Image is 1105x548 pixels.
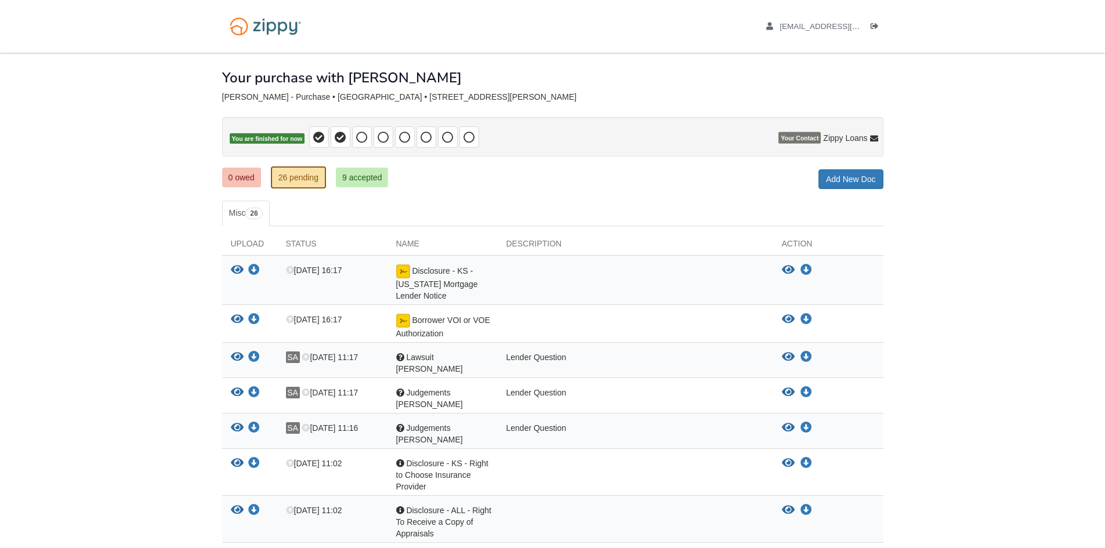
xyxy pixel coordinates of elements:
a: 0 owed [222,168,261,187]
div: Action [773,238,883,255]
div: [PERSON_NAME] - Purchase • [GEOGRAPHIC_DATA] • [STREET_ADDRESS][PERSON_NAME] [222,92,883,102]
span: SA [286,422,300,434]
span: Disclosure - KS - [US_STATE] Mortgage Lender Notice [396,266,478,300]
a: Download Disclosure - KS - Kansas Mortgage Lender Notice [248,266,260,275]
button: View Lawsuit Samantha [782,351,795,363]
button: View Disclosure - KS - Right to Choose Insurance Provider [231,458,244,470]
span: Disclosure - KS - Right to Choose Insurance Provider [396,459,488,491]
span: [DATE] 11:17 [302,353,358,362]
img: Document fully signed [396,314,410,328]
a: 26 pending [271,166,326,188]
span: Borrower VOI or VOE Authorization [396,315,490,338]
a: Download Borrower VOI or VOE Authorization [800,315,812,324]
a: Download Lawsuit Samantha [248,353,260,362]
a: Download Disclosure - KS - Right to Choose Insurance Provider [248,459,260,469]
button: View Disclosure - ALL - Right To Receive a Copy of Appraisals [231,505,244,517]
span: samanthaamburgey22@gmail.com [780,22,912,31]
button: View Judgements Samantha [231,422,244,434]
span: [DATE] 16:17 [286,315,342,324]
a: Download Judgements Samantha [800,423,812,433]
span: SA [286,387,300,398]
div: Lender Question [498,351,773,375]
span: SA [286,351,300,363]
button: View Judgements Samantha [782,422,795,434]
span: [DATE] 11:16 [302,423,358,433]
button: View Borrower VOI or VOE Authorization [782,314,795,325]
span: [DATE] 11:02 [286,506,342,515]
a: Download Borrower VOI or VOE Authorization [248,315,260,325]
div: Description [498,238,773,255]
a: Download Disclosure - ALL - Right To Receive a Copy of Appraisals [800,506,812,515]
a: 9 accepted [336,168,389,187]
div: Upload [222,238,277,255]
button: View Disclosure - KS - Kansas Mortgage Lender Notice [231,264,244,277]
span: Judgements [PERSON_NAME] [396,388,463,409]
a: Download Disclosure - ALL - Right To Receive a Copy of Appraisals [248,506,260,516]
a: Misc [222,201,270,226]
a: Add New Doc [818,169,883,189]
a: Download Judgements Aaron [800,388,812,397]
img: Logo [222,12,309,41]
button: View Borrower VOI or VOE Authorization [231,314,244,326]
button: View Judgements Aaron [782,387,795,398]
button: View Disclosure - ALL - Right To Receive a Copy of Appraisals [782,505,795,516]
span: Zippy Loans [823,132,867,144]
button: View Disclosure - KS - Kansas Mortgage Lender Notice [782,264,795,276]
span: [DATE] 11:02 [286,459,342,468]
span: You are finished for now [230,133,305,144]
span: [DATE] 11:17 [302,388,358,397]
span: Your Contact [778,132,821,144]
a: Download Judgements Samantha [248,424,260,433]
a: Download Lawsuit Samantha [800,353,812,362]
a: Download Judgements Aaron [248,389,260,398]
button: View Judgements Aaron [231,387,244,399]
span: Lawsuit [PERSON_NAME] [396,353,463,373]
span: 26 [245,208,262,219]
a: edit profile [766,22,913,34]
div: Lender Question [498,387,773,410]
img: Document fully signed [396,264,410,278]
span: Judgements [PERSON_NAME] [396,423,463,444]
button: View Lawsuit Samantha [231,351,244,364]
a: Log out [871,22,883,34]
span: Disclosure - ALL - Right To Receive a Copy of Appraisals [396,506,491,538]
button: View Disclosure - KS - Right to Choose Insurance Provider [782,458,795,469]
a: Download Disclosure - KS - Kansas Mortgage Lender Notice [800,266,812,275]
div: Name [387,238,498,255]
div: Status [277,238,387,255]
span: [DATE] 16:17 [286,266,342,275]
a: Download Disclosure - KS - Right to Choose Insurance Provider [800,459,812,468]
h1: Your purchase with [PERSON_NAME] [222,70,462,85]
div: Lender Question [498,422,773,445]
